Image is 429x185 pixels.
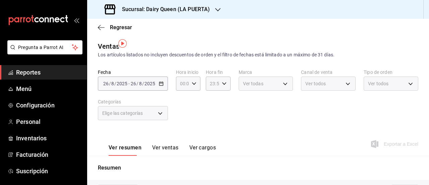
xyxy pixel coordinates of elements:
button: Pregunta a Parrot AI [7,40,82,54]
img: Tooltip marker [118,39,127,48]
span: / [109,81,111,86]
span: Suscripción [16,167,81,176]
a: Pregunta a Parrot AI [5,49,82,56]
span: Elige las categorías [102,110,143,117]
input: -- [139,81,142,86]
span: Inventarios [16,134,81,143]
span: Regresar [110,24,132,31]
span: - [128,81,130,86]
button: open_drawer_menu [74,17,79,23]
div: Ventas [98,41,119,51]
span: / [136,81,138,86]
span: / [142,81,144,86]
label: Categorías [98,99,168,104]
span: Ver todas [243,80,263,87]
label: Marca [239,70,293,75]
label: Hora fin [206,70,230,75]
span: Facturación [16,150,81,159]
p: Resumen [98,164,418,172]
span: Reportes [16,68,81,77]
input: -- [103,81,109,86]
span: Ver todos [305,80,326,87]
span: / [114,81,116,86]
input: ---- [144,81,156,86]
button: Ver cargos [189,144,216,156]
span: Personal [16,117,81,126]
label: Canal de venta [301,70,356,75]
h3: Sucursal: Dairy Queen (LA PUERTA) [117,5,210,13]
input: -- [111,81,114,86]
button: Regresar [98,24,132,31]
div: navigation tabs [109,144,216,156]
input: -- [130,81,136,86]
label: Tipo de orden [364,70,418,75]
label: Fecha [98,70,168,75]
span: Ver todos [368,80,388,87]
div: Los artículos listados no incluyen descuentos de orden y el filtro de fechas está limitado a un m... [98,51,418,58]
span: Pregunta a Parrot AI [18,44,72,51]
button: Ver resumen [109,144,141,156]
span: Configuración [16,101,81,110]
button: Ver ventas [152,144,179,156]
label: Hora inicio [176,70,200,75]
input: ---- [116,81,128,86]
span: Menú [16,84,81,93]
